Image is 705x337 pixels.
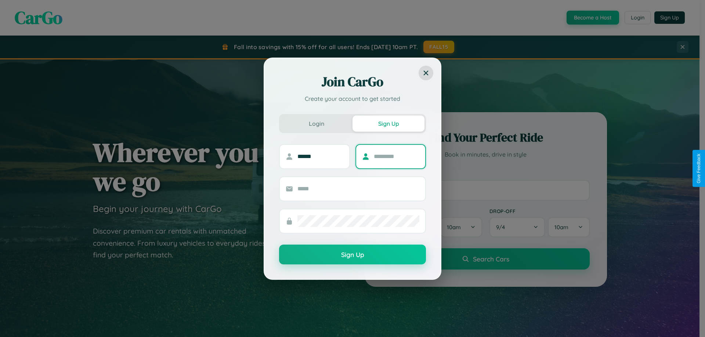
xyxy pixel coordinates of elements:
[352,116,424,132] button: Sign Up
[281,116,352,132] button: Login
[279,245,426,264] button: Sign Up
[279,94,426,103] p: Create your account to get started
[696,154,701,183] div: Give Feedback
[279,73,426,91] h2: Join CarGo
